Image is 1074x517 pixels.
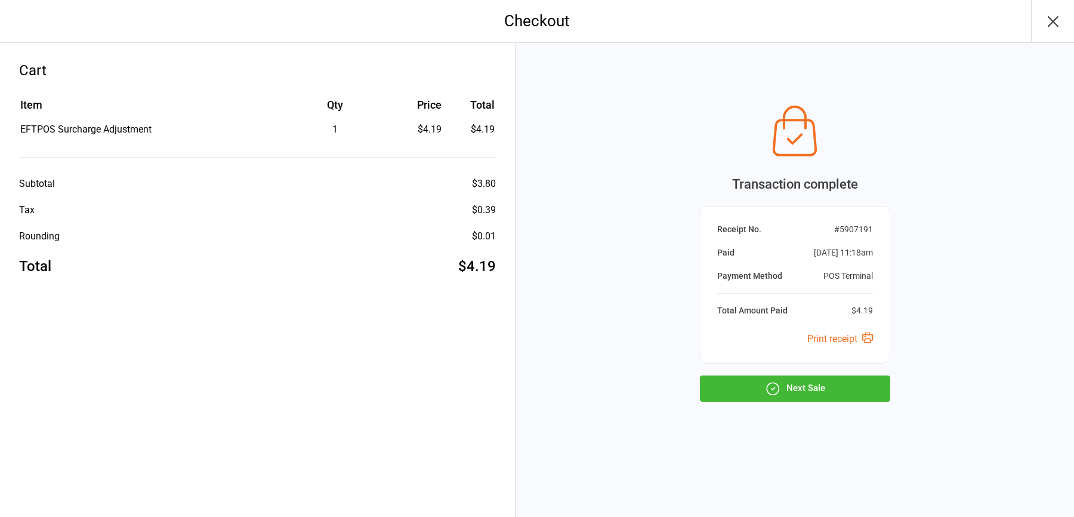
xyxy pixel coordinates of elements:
[814,247,873,259] div: [DATE] 11:18am
[717,270,782,282] div: Payment Method
[700,376,890,402] button: Next Sale
[19,256,51,277] div: Total
[19,203,35,217] div: Tax
[472,229,496,244] div: $0.01
[700,174,890,194] div: Transaction complete
[823,270,873,282] div: POS Terminal
[446,122,495,137] td: $4.19
[19,177,55,191] div: Subtotal
[472,177,496,191] div: $3.80
[717,304,788,317] div: Total Amount Paid
[390,122,442,137] div: $4.19
[446,97,495,121] th: Total
[282,97,388,121] th: Qty
[19,229,60,244] div: Rounding
[20,97,280,121] th: Item
[807,333,873,344] a: Print receipt
[851,304,873,317] div: $4.19
[717,223,761,236] div: Receipt No.
[717,247,734,259] div: Paid
[458,256,496,277] div: $4.19
[20,124,152,135] span: EFTPOS Surcharge Adjustment
[390,97,442,113] div: Price
[834,223,873,236] div: # 5907191
[472,203,496,217] div: $0.39
[282,122,388,137] div: 1
[19,60,496,81] div: Cart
